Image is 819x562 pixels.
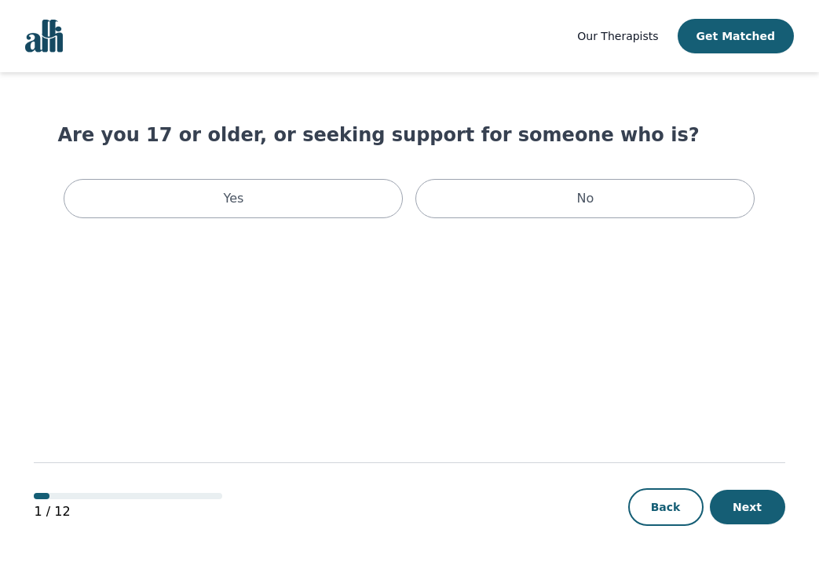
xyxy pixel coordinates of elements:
[577,30,658,42] span: Our Therapists
[628,488,704,526] button: Back
[577,189,594,208] p: No
[224,189,244,208] p: Yes
[577,27,658,46] a: Our Therapists
[57,122,761,148] h1: Are you 17 or older, or seeking support for someone who is?
[678,19,794,53] button: Get Matched
[25,20,63,53] img: alli logo
[34,502,222,521] p: 1 / 12
[710,490,785,524] button: Next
